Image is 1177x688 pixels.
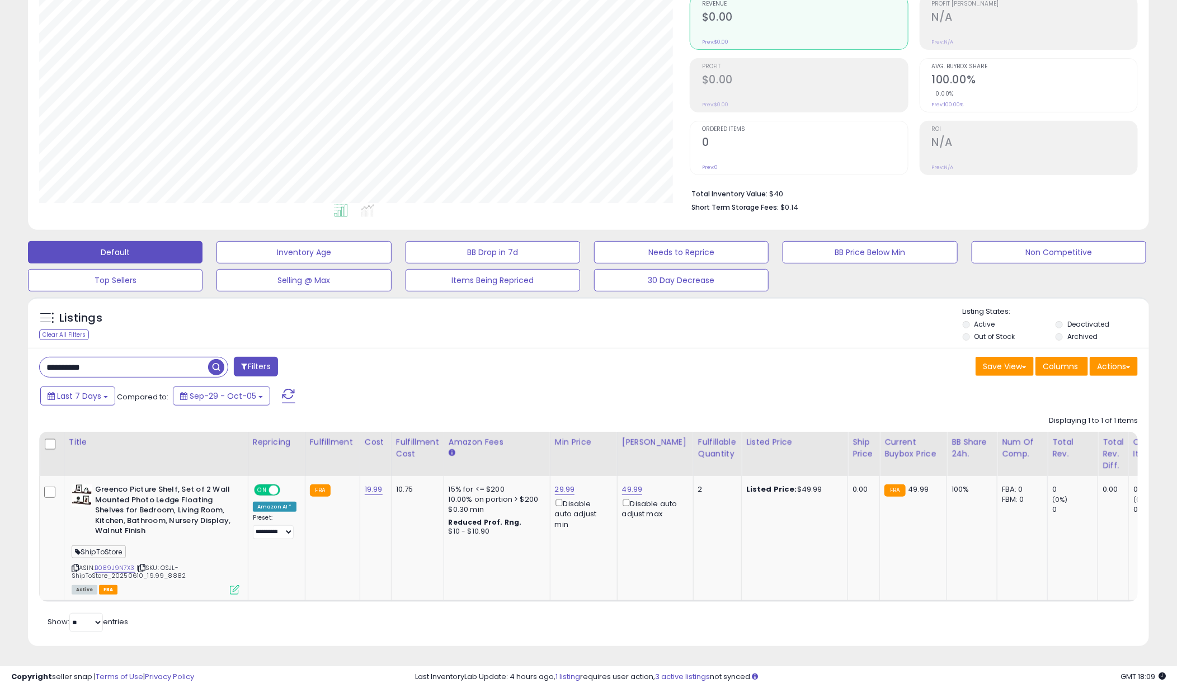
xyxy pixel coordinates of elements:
[594,269,769,291] button: 30 Day Decrease
[216,241,391,263] button: Inventory Age
[702,101,728,108] small: Prev: $0.00
[691,186,1129,200] li: $40
[449,448,455,458] small: Amazon Fees.
[1052,484,1098,494] div: 0
[702,64,907,70] span: Profit
[963,307,1149,317] p: Listing States:
[48,616,128,627] span: Show: entries
[932,136,1137,151] h2: N/A
[11,671,52,682] strong: Copyright
[396,436,439,460] div: Fulfillment Cost
[932,39,954,45] small: Prev: N/A
[449,494,542,505] div: 10.00% on portion > $200
[28,269,203,291] button: Top Sellers
[1120,671,1166,682] span: 2025-10-13 18:09 GMT
[746,484,839,494] div: $49.99
[702,73,907,88] h2: $0.00
[691,189,768,199] b: Total Inventory Value:
[72,563,186,580] span: | SKU: OSJL-ShipToStore_20250610_19.99_8882
[253,436,300,448] div: Repricing
[655,671,710,682] a: 3 active listings
[783,241,957,263] button: BB Price Below Min
[932,101,964,108] small: Prev: 100.00%
[253,502,296,512] div: Amazon AI *
[974,332,1015,341] label: Out of Stock
[952,484,988,494] div: 100%
[1052,436,1093,460] div: Total Rev.
[449,436,545,448] div: Amazon Fees
[1133,436,1174,460] div: Ordered Items
[746,484,797,494] b: Listed Price:
[1043,361,1078,372] span: Columns
[406,241,580,263] button: BB Drop in 7d
[974,319,995,329] label: Active
[255,486,269,495] span: ON
[746,436,843,448] div: Listed Price
[406,269,580,291] button: Items Being Repriced
[884,436,942,460] div: Current Buybox Price
[932,89,954,98] small: 0.00%
[884,484,905,497] small: FBA
[1035,357,1088,376] button: Columns
[702,136,907,151] h2: 0
[622,497,685,519] div: Disable auto adjust max
[702,126,907,133] span: Ordered Items
[234,357,277,376] button: Filters
[702,11,907,26] h2: $0.00
[555,484,575,495] a: 29.99
[449,527,542,536] div: $10 - $10.90
[932,64,1137,70] span: Avg. Buybox Share
[622,484,643,495] a: 49.99
[396,484,435,494] div: 10.75
[365,436,387,448] div: Cost
[1090,357,1138,376] button: Actions
[1002,484,1039,494] div: FBA: 0
[976,357,1034,376] button: Save View
[95,563,135,573] a: B089J9N7X3
[932,1,1137,7] span: Profit [PERSON_NAME]
[908,484,929,494] span: 49.99
[1002,436,1043,460] div: Num of Comp.
[1103,436,1124,472] div: Total Rev. Diff.
[216,269,391,291] button: Selling @ Max
[952,436,992,460] div: BB Share 24h.
[72,484,92,507] img: 4132AY-UGkL._SL40_.jpg
[190,390,256,402] span: Sep-29 - Oct-05
[99,585,118,595] span: FBA
[173,387,270,406] button: Sep-29 - Oct-05
[59,310,102,326] h5: Listings
[96,671,143,682] a: Terms of Use
[702,164,718,171] small: Prev: 0
[117,392,168,402] span: Compared to:
[691,202,779,212] b: Short Term Storage Fees:
[555,436,613,448] div: Min Price
[11,672,194,682] div: seller snap | |
[57,390,101,402] span: Last 7 Days
[449,484,542,494] div: 15% for <= $200
[932,164,954,171] small: Prev: N/A
[310,436,355,448] div: Fulfillment
[1052,495,1068,504] small: (0%)
[698,484,733,494] div: 2
[780,202,798,213] span: $0.14
[1133,495,1149,504] small: (0%)
[310,484,331,497] small: FBA
[1049,416,1138,426] div: Displaying 1 to 1 of 1 items
[145,671,194,682] a: Privacy Policy
[279,486,296,495] span: OFF
[365,484,383,495] a: 19.99
[72,484,239,593] div: ASIN:
[72,545,126,558] span: ShipToStore
[72,585,97,595] span: All listings currently available for purchase on Amazon
[698,436,737,460] div: Fulfillable Quantity
[1103,484,1120,494] div: 0.00
[449,517,522,527] b: Reduced Prof. Rng.
[702,39,728,45] small: Prev: $0.00
[1002,494,1039,505] div: FBM: 0
[449,505,542,515] div: $0.30 min
[932,126,1137,133] span: ROI
[702,1,907,7] span: Revenue
[40,387,115,406] button: Last 7 Days
[932,73,1137,88] h2: 100.00%
[972,241,1146,263] button: Non Competitive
